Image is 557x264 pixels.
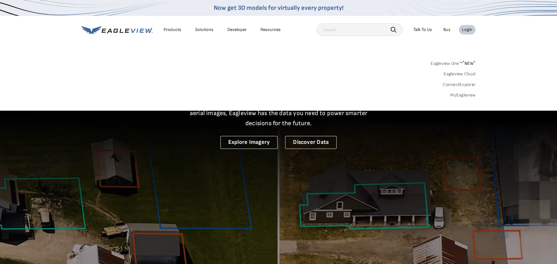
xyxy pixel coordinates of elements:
span: NEW [463,61,476,66]
div: Solutions [195,27,213,33]
a: Buy [443,27,451,33]
a: Eagleview One™*NEW* [431,59,476,66]
p: A new era starts here. Built on more than 3.5 billion high-resolution aerial images, Eagleview ha... [182,98,375,128]
a: Discover Data [285,136,337,149]
div: Talk To Us [413,27,432,33]
a: Developer [227,27,247,33]
div: Products [164,27,181,33]
a: MyEagleview [450,92,476,98]
a: Eagleview Cloud [444,71,476,77]
div: Resources [261,27,281,33]
input: Search [317,23,403,36]
a: Explore Imagery [220,136,278,149]
div: Login [462,27,472,33]
a: Now get 3D models for virtually every property! [214,4,344,12]
a: ConnectExplorer [443,82,476,88]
